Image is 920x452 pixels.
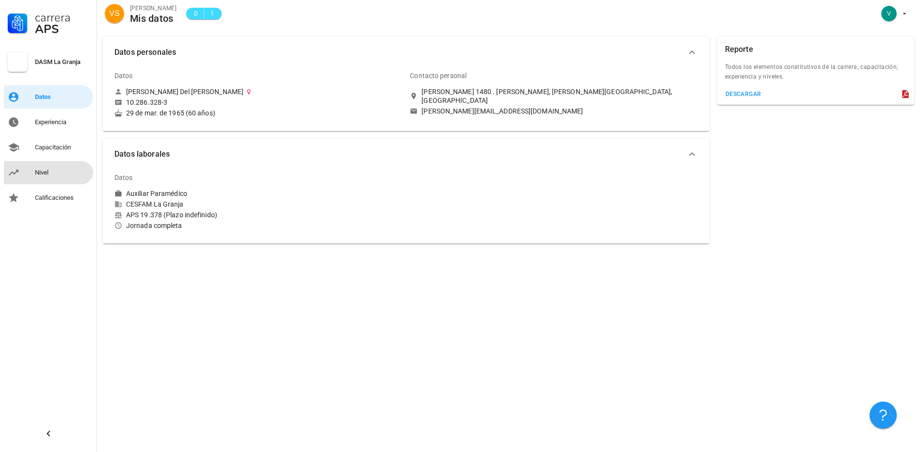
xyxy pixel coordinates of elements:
[717,62,914,87] div: Todos los elementos constitutivos de la carrera; capacitación, experiencia y niveles.
[410,87,697,105] a: [PERSON_NAME] 1480 . [PERSON_NAME], [PERSON_NAME][GEOGRAPHIC_DATA], [GEOGRAPHIC_DATA]
[410,64,467,87] div: Contacto personal
[35,194,89,202] div: Calificaciones
[126,189,187,198] div: Auxiliar Paramédico
[105,4,124,23] div: avatar
[130,13,177,24] div: Mis datos
[208,9,216,18] span: 1
[192,9,200,18] span: D
[410,107,697,115] a: [PERSON_NAME][EMAIL_ADDRESS][DOMAIN_NAME]
[881,6,897,21] div: avatar
[126,87,243,96] div: [PERSON_NAME] Del [PERSON_NAME]
[35,118,89,126] div: Experiencia
[103,139,710,170] button: Datos laborales
[114,200,402,209] div: CESFAM La Granja
[114,109,402,117] div: 29 de mar. de 1965 (60 años)
[109,4,119,23] span: VS
[103,37,710,68] button: Datos personales
[35,93,89,101] div: Datos
[114,64,133,87] div: Datos
[4,136,93,159] a: Capacitación
[721,87,765,101] button: descargar
[4,161,93,184] a: Nivel
[4,111,93,134] a: Experiencia
[114,210,402,219] div: APS 19.378 (Plazo indefinido)
[114,46,686,59] span: Datos personales
[35,58,89,66] div: DASM La Granja
[35,23,89,35] div: APS
[875,5,912,22] button: avatar
[130,3,177,13] div: [PERSON_NAME]
[725,37,753,62] div: Reporte
[35,12,89,23] div: Carrera
[114,166,133,189] div: Datos
[725,91,761,97] div: descargar
[421,107,583,115] div: [PERSON_NAME][EMAIL_ADDRESS][DOMAIN_NAME]
[4,85,93,109] a: Datos
[4,186,93,210] a: Calificaciones
[35,169,89,177] div: Nivel
[114,221,402,230] div: Jornada completa
[126,98,167,107] div: 10.286.328-3
[421,87,697,105] div: [PERSON_NAME] 1480 . [PERSON_NAME], [PERSON_NAME][GEOGRAPHIC_DATA], [GEOGRAPHIC_DATA]
[35,144,89,151] div: Capacitación
[114,147,686,161] span: Datos laborales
